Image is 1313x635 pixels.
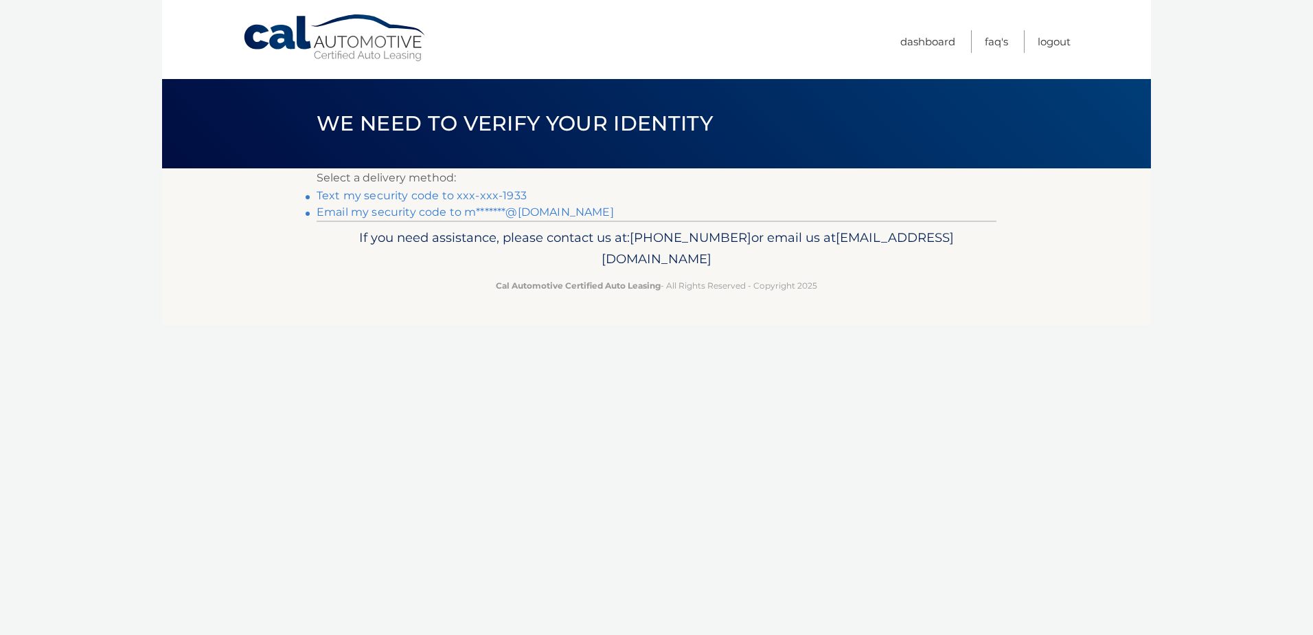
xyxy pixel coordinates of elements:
a: FAQ's [985,30,1008,53]
a: Logout [1038,30,1071,53]
p: Select a delivery method: [317,168,996,188]
a: Text my security code to xxx-xxx-1933 [317,189,527,202]
p: If you need assistance, please contact us at: or email us at [326,227,987,271]
span: We need to verify your identity [317,111,713,136]
p: - All Rights Reserved - Copyright 2025 [326,278,987,293]
strong: Cal Automotive Certified Auto Leasing [496,280,661,291]
span: [PHONE_NUMBER] [630,230,751,245]
a: Dashboard [900,30,955,53]
a: Email my security code to m*******@[DOMAIN_NAME] [317,205,614,219]
a: Cal Automotive [242,14,428,63]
